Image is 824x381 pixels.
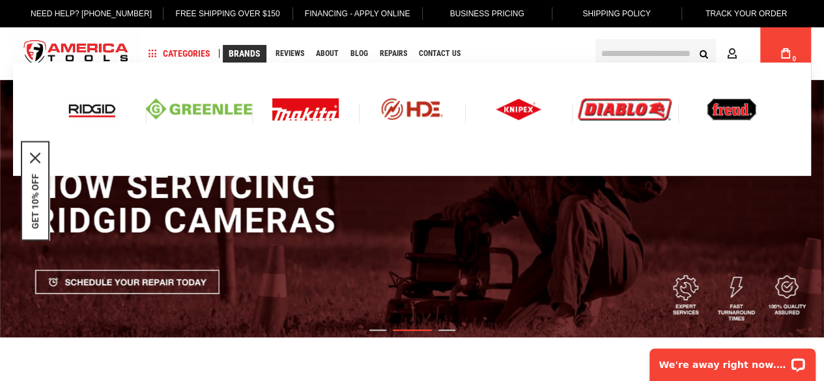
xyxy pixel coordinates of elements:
span: Blog [350,49,368,57]
a: About [310,45,345,63]
img: America Tools [13,29,139,78]
button: GET 10% OFF [30,173,40,229]
img: Knipex logo [496,98,541,120]
a: Reviews [270,45,310,63]
button: Search [691,41,716,66]
span: About [316,49,339,57]
span: Contact Us [419,49,461,57]
a: Blog [345,45,374,63]
iframe: LiveChat chat widget [641,340,824,381]
a: Contact Us [413,45,466,63]
button: Close [30,152,40,163]
span: Reviews [276,49,304,57]
img: Ridgid logo [65,98,119,120]
img: Greenlee logo [146,98,253,120]
img: Makita Logo [272,98,339,120]
a: Repairs [374,45,413,63]
a: Brands [223,45,266,63]
img: HDE logo [359,98,466,120]
span: Shipping Policy [582,9,651,18]
img: Freud logo [707,98,756,120]
svg: close icon [30,152,40,163]
span: 0 [792,55,796,63]
a: Categories [142,45,216,63]
span: Categories [148,49,210,58]
a: 0 [773,27,798,79]
img: Diablo logo [578,98,672,120]
span: Repairs [380,49,407,57]
span: Brands [229,49,261,58]
a: store logo [13,29,139,78]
